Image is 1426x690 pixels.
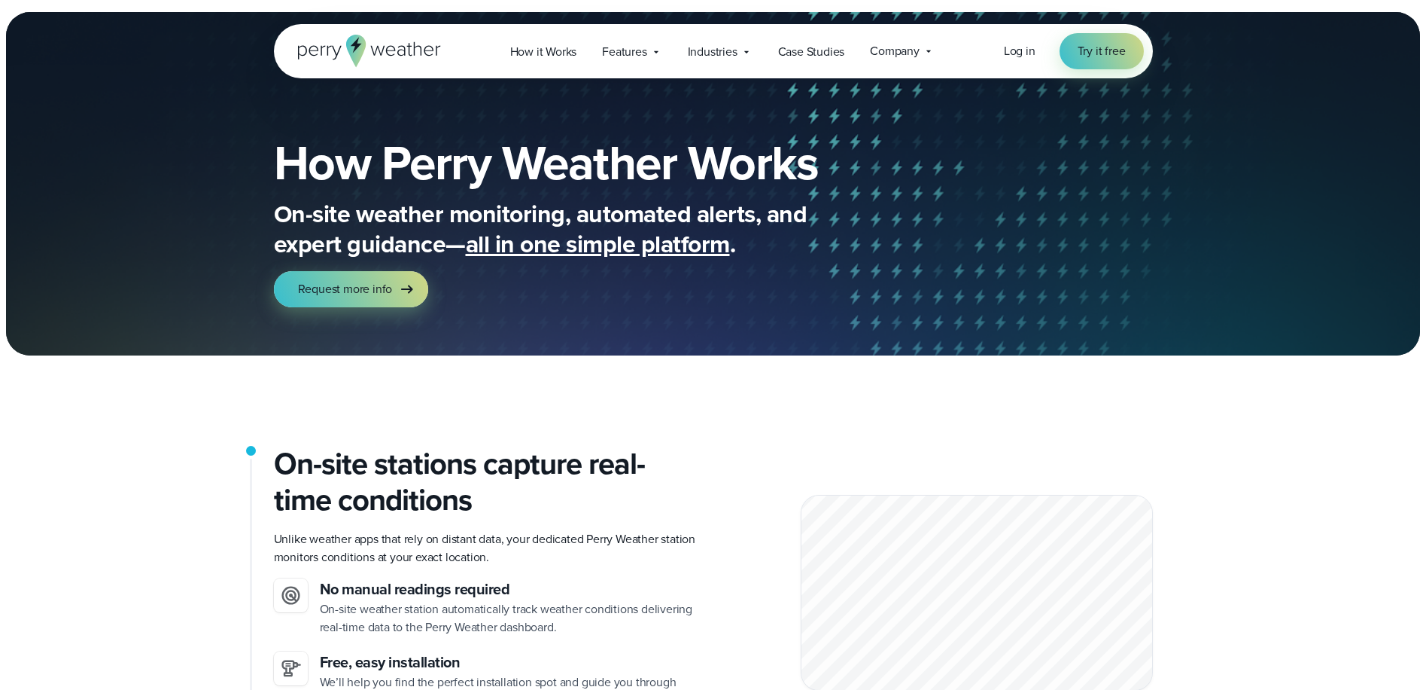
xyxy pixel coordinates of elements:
[1060,33,1144,69] a: Try it free
[274,199,876,259] p: On-site weather monitoring, automated alerts, and expert guidance— .
[497,36,590,67] a: How it Works
[870,42,920,60] span: Company
[1004,42,1035,60] span: Log in
[466,226,730,262] span: all in one simple platform
[320,579,701,600] h3: No manual readings required
[1004,42,1035,60] a: Log in
[778,43,845,61] span: Case Studies
[274,446,701,518] h2: On-site stations capture real-time conditions
[298,280,393,298] span: Request more info
[320,652,701,673] h3: Free, easy installation
[602,43,646,61] span: Features
[765,36,858,67] a: Case Studies
[274,271,429,307] a: Request more info
[688,43,737,61] span: Industries
[1078,42,1126,60] span: Try it free
[510,43,577,61] span: How it Works
[320,600,701,637] p: On-site weather station automatically track weather conditions delivering real-time data to the P...
[274,139,927,187] h1: How Perry Weather Works
[274,530,701,566] p: Unlike weather apps that rely on distant data, your dedicated Perry Weather station monitors cond...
